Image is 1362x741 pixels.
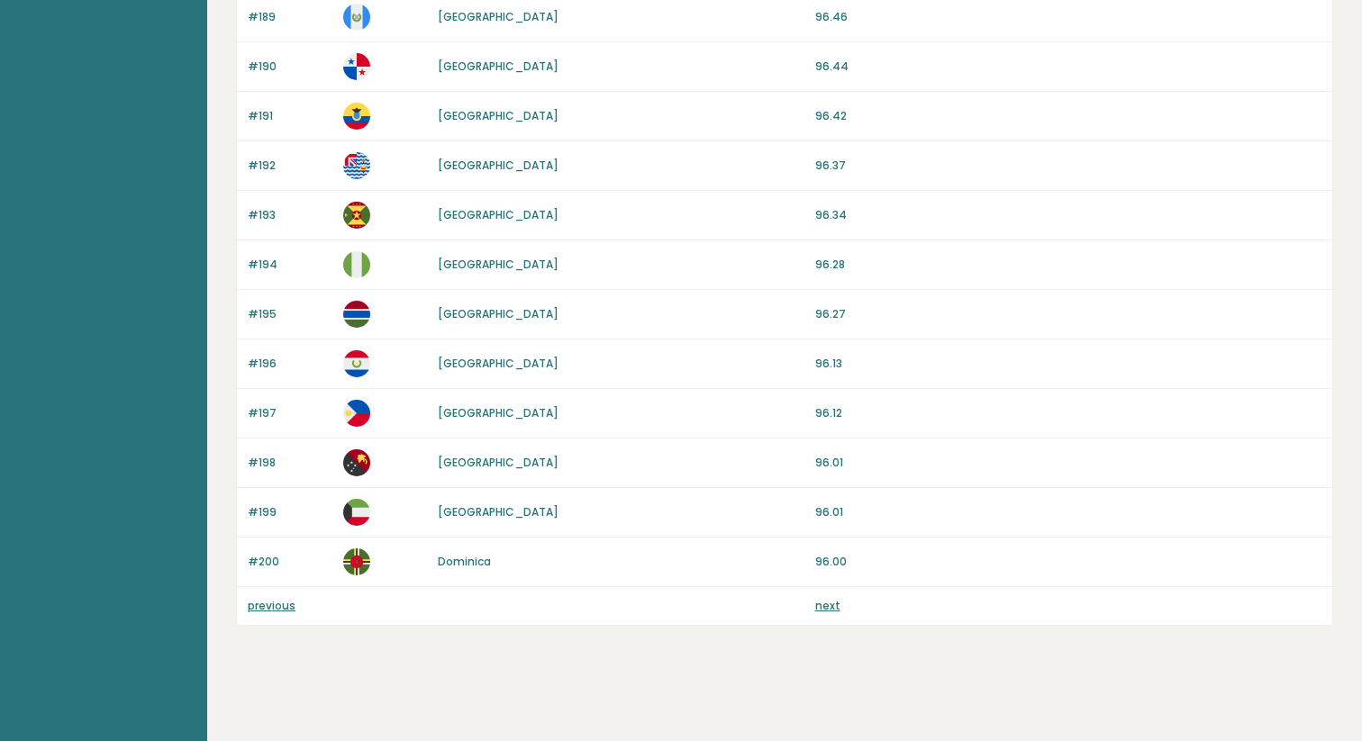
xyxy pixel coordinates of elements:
[248,306,332,322] p: #195
[815,356,1321,372] p: 96.13
[438,207,558,222] a: [GEOGRAPHIC_DATA]
[343,251,370,278] img: ng.svg
[343,152,370,179] img: io.svg
[815,207,1321,223] p: 96.34
[343,4,370,31] img: gt.svg
[343,400,370,427] img: ph.svg
[815,405,1321,421] p: 96.12
[343,449,370,476] img: pg.svg
[248,59,332,75] p: #190
[438,306,558,321] a: [GEOGRAPHIC_DATA]
[815,108,1321,124] p: 96.42
[438,59,558,74] a: [GEOGRAPHIC_DATA]
[438,108,558,123] a: [GEOGRAPHIC_DATA]
[248,405,332,421] p: #197
[248,257,332,273] p: #194
[248,598,295,613] a: previous
[438,504,558,520] a: [GEOGRAPHIC_DATA]
[248,158,332,174] p: #192
[248,108,332,124] p: #191
[815,9,1321,25] p: 96.46
[343,499,370,526] img: kw.svg
[438,455,558,470] a: [GEOGRAPHIC_DATA]
[815,554,1321,570] p: 96.00
[438,158,558,173] a: [GEOGRAPHIC_DATA]
[815,306,1321,322] p: 96.27
[248,504,332,520] p: #199
[815,59,1321,75] p: 96.44
[438,405,558,420] a: [GEOGRAPHIC_DATA]
[815,257,1321,273] p: 96.28
[438,257,558,272] a: [GEOGRAPHIC_DATA]
[343,301,370,328] img: gm.svg
[438,554,491,569] a: Dominica
[815,504,1321,520] p: 96.01
[343,202,370,229] img: gd.svg
[248,9,332,25] p: #189
[248,356,332,372] p: #196
[438,356,558,371] a: [GEOGRAPHIC_DATA]
[815,598,840,613] a: next
[248,207,332,223] p: #193
[343,103,370,130] img: ec.svg
[343,350,370,377] img: py.svg
[248,554,332,570] p: #200
[343,53,370,80] img: pa.svg
[248,455,332,471] p: #198
[815,455,1321,471] p: 96.01
[815,158,1321,174] p: 96.37
[343,548,370,575] img: dm.svg
[438,9,558,24] a: [GEOGRAPHIC_DATA]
